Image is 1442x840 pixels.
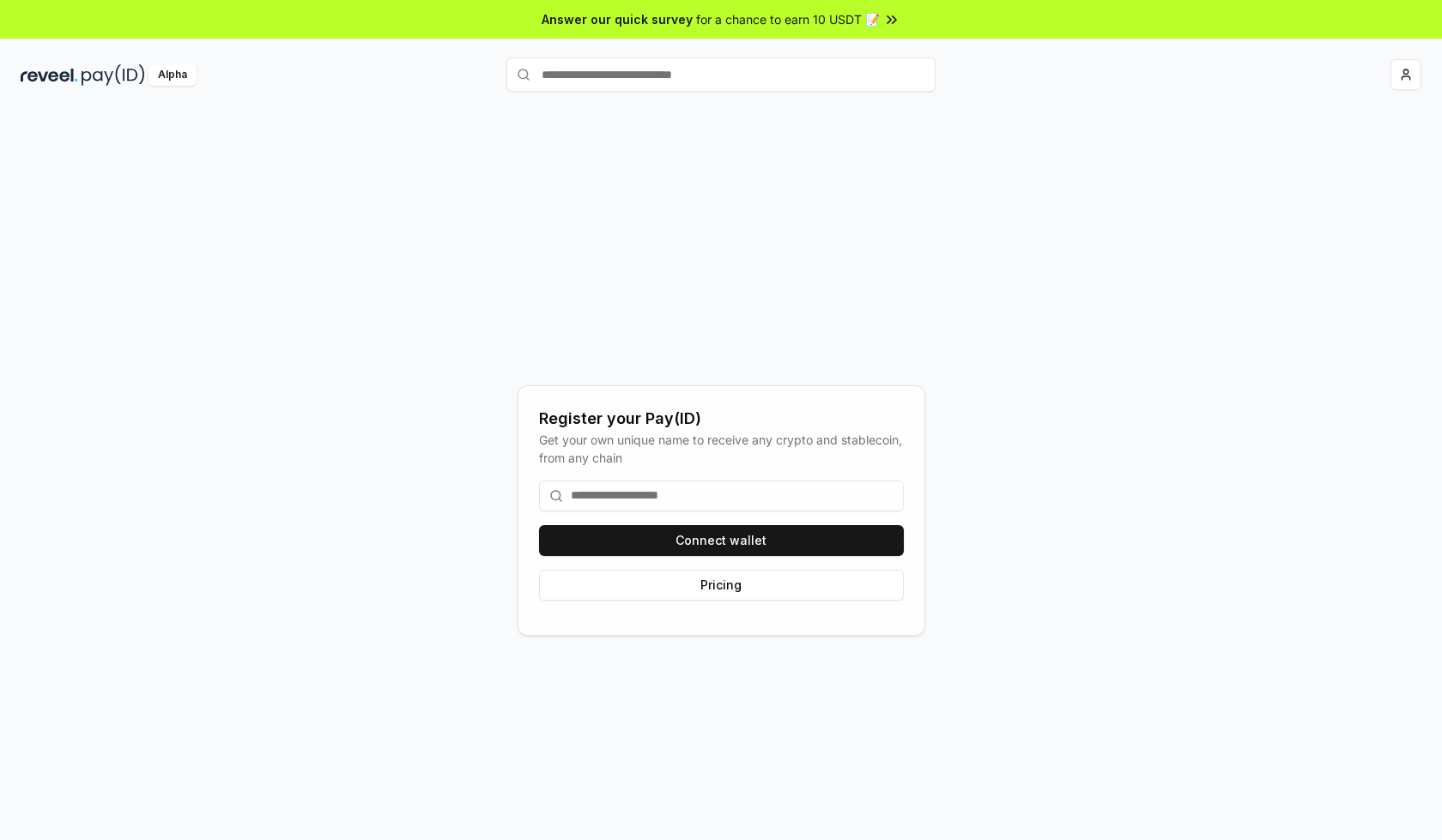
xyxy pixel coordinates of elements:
[148,64,197,86] div: Alpha
[539,525,904,556] button: Connect wallet
[542,10,693,28] span: Answer our quick survey
[696,10,880,28] span: for a chance to earn 10 USDT 📝
[539,570,904,601] button: Pricing
[21,64,78,86] img: reveel_dark
[539,407,904,431] div: Register your Pay(ID)
[82,64,145,86] img: pay_id
[539,431,904,467] div: Get your own unique name to receive any crypto and stablecoin, from any chain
